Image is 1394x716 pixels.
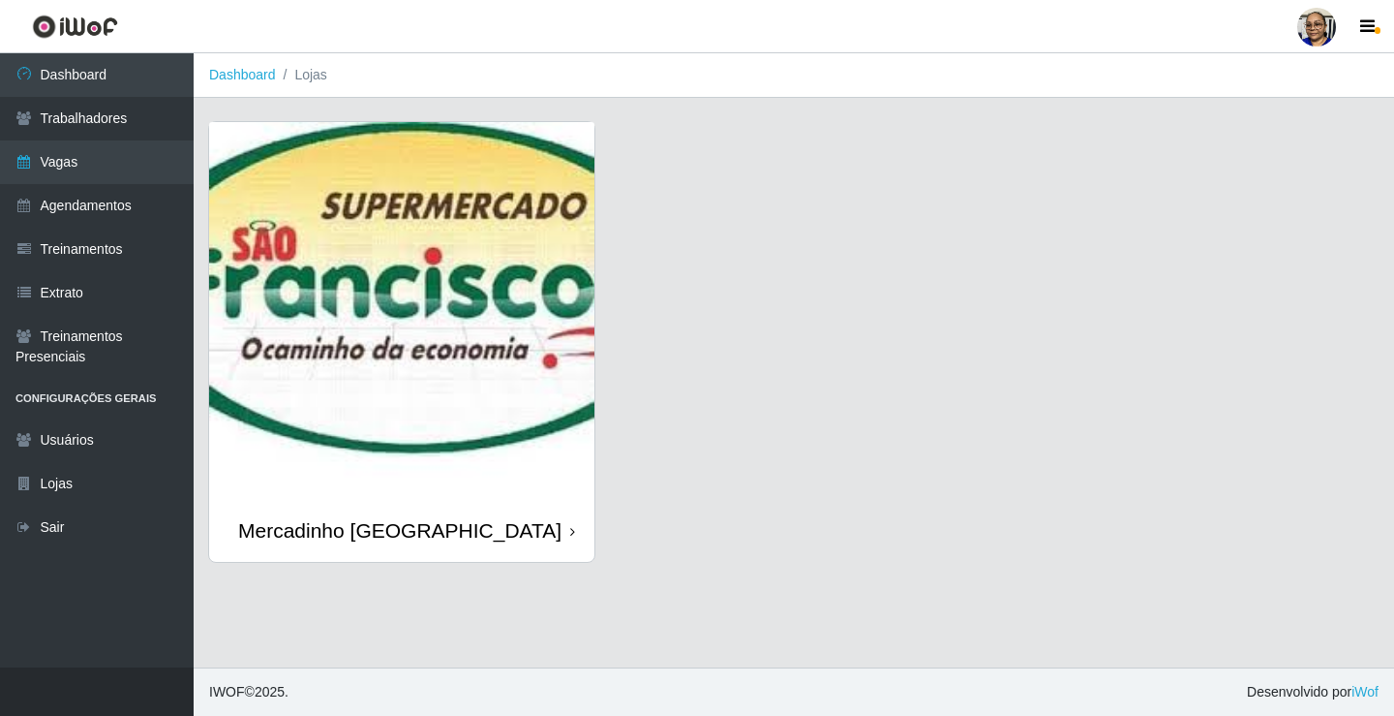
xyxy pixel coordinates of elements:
a: Dashboard [209,67,276,82]
img: cardImg [209,122,594,499]
div: Mercadinho [GEOGRAPHIC_DATA] [238,518,561,543]
a: iWof [1351,684,1379,700]
li: Lojas [276,65,327,85]
span: © 2025 . [209,682,288,702]
span: Desenvolvido por [1247,682,1379,702]
a: Mercadinho [GEOGRAPHIC_DATA] [209,122,594,562]
img: CoreUI Logo [32,15,118,39]
nav: breadcrumb [194,53,1394,98]
span: IWOF [209,684,245,700]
